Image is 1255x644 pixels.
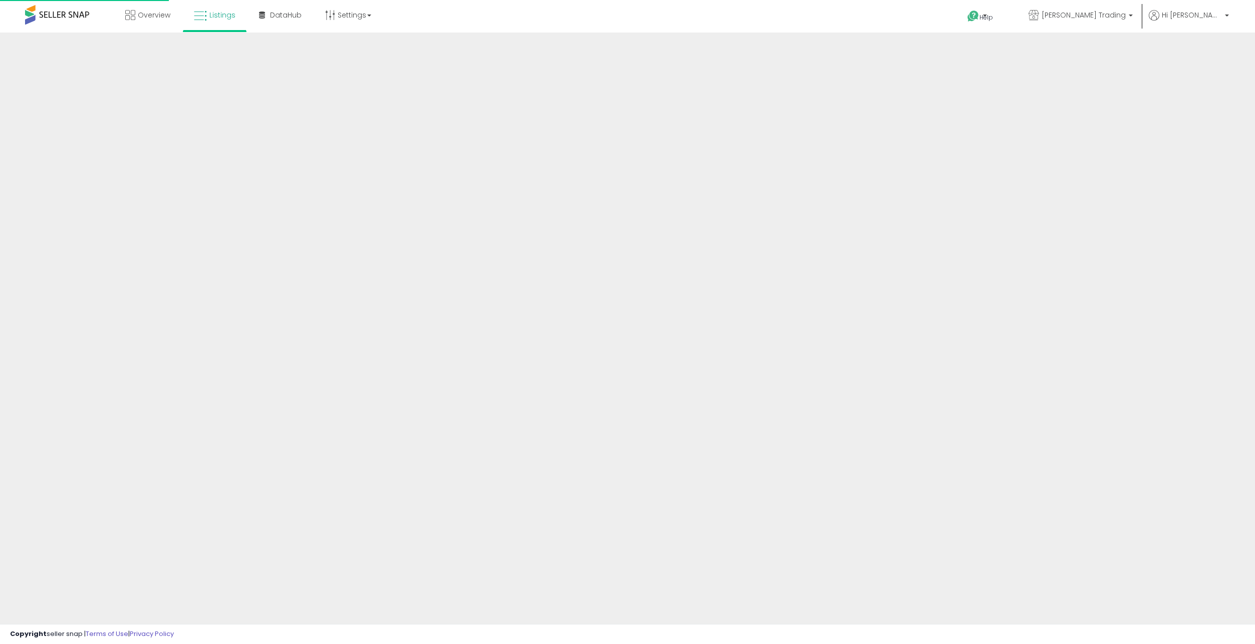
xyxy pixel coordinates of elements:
[959,3,1013,33] a: Help
[967,10,979,23] i: Get Help
[270,10,302,20] span: DataHub
[1042,10,1126,20] span: [PERSON_NAME] Trading
[1149,10,1229,33] a: Hi [PERSON_NAME]
[1162,10,1222,20] span: Hi [PERSON_NAME]
[979,13,993,22] span: Help
[209,10,235,20] span: Listings
[138,10,170,20] span: Overview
